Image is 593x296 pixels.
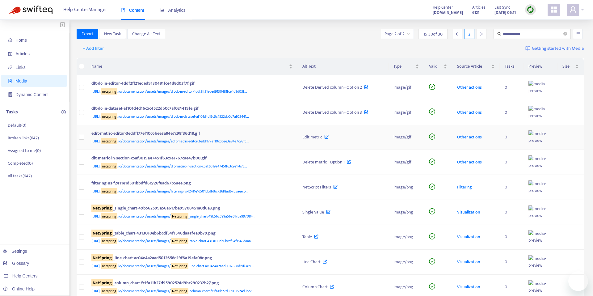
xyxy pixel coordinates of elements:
[91,279,113,286] sqkw: NetSpring
[83,45,104,52] span: + Add filter
[12,273,38,278] span: Help Centers
[101,288,117,294] sqkw: netspring
[82,31,93,37] span: Export
[302,258,321,265] span: Line Chart
[557,58,584,75] th: Size
[8,52,12,56] span: account-book
[472,9,479,16] strong: 6121
[91,138,249,144] span: [URL]. .io/documentation/assets/images/edit-metric-editor-3eddff77ef10c6bee3a84e7c98f3...
[505,209,519,216] div: 0
[302,109,362,116] span: Delete Derived column - Option 3
[528,255,547,269] img: media-preview
[527,6,534,14] img: sync.dc5367851b00ba804db3.png
[63,4,107,16] span: Help Center Manager
[15,38,27,43] span: Home
[457,258,480,265] span: Visualization
[171,238,188,244] sqkw: NetSpring
[8,147,41,154] p: Assigned to me ( 0 )
[132,31,160,37] span: Change Alt Text
[91,230,290,238] div: _table_chart-4313010eb6bcdf54f1546daaaf4a9b79.png
[505,259,519,265] div: 0
[8,79,12,83] span: file-image
[171,288,188,294] sqkw: NetSpring
[101,88,117,95] sqkw: netspring
[505,159,519,166] div: 0
[99,29,126,39] button: New Task
[297,58,389,75] th: Alt Text
[569,6,577,13] span: user
[389,100,424,125] td: image/gif
[525,44,584,53] a: Getting started with Media
[101,163,117,169] sqkw: netspring
[429,208,435,214] span: check-circle
[3,261,29,266] a: Glossary
[550,6,557,13] span: appstore
[528,106,547,119] img: media-preview
[8,160,33,167] p: Completed ( 0 )
[525,46,530,51] img: image-link
[528,230,547,244] img: media-preview
[101,188,117,194] sqkw: netspring
[433,9,463,16] strong: [DOMAIN_NAME]
[429,159,435,165] span: check-circle
[389,125,424,150] td: image/gif
[91,238,254,244] span: [URL]. .io/documentation/assets/images/ _table_chart-4313010eb6bcdf54f1546daaa...
[457,283,480,290] span: Visualization
[15,65,26,70] span: Links
[302,184,331,191] span: NetScript Filters
[104,31,121,37] span: New Task
[568,271,588,291] iframe: Button to launch messaging window
[101,113,117,120] sqkw: netspring
[563,31,567,37] span: close-circle
[15,51,30,56] span: Articles
[91,288,254,294] span: [URL]. .io/documentation/assets/images/ _column_chart-fc1fa11b27d95902524d9bc2...
[77,29,98,39] button: Export
[91,255,290,263] div: _line_chart-ac04e4a2aad5012658d19f6a19efa08c.png
[91,130,290,138] div: edit-metric-editor-3eddff77ef10c6bee3a84e7c98f36d18.gif
[433,4,453,11] span: Help Center
[505,84,519,91] div: 0
[302,233,312,240] span: Table
[91,263,254,269] span: [URL]. .io/documentation/assets/images/ _line_chart-ac04e4a2aad5012658d19f6a19...
[15,92,48,97] span: Dynamic Content
[389,225,424,250] td: image/png
[91,230,113,237] sqkw: NetSpring
[429,108,435,115] span: check-circle
[302,159,345,166] span: Delete metric - Option 1
[429,84,435,90] span: check-circle
[429,283,435,290] span: check-circle
[91,205,290,213] div: _single_chart-49b562599a56a617ba99708451a0d6a3.png
[472,4,485,11] span: Articles
[302,209,324,216] span: Single Value
[8,173,32,179] p: All tasks ( 647 )
[528,280,547,294] img: media-preview
[452,58,500,75] th: Source Article
[573,29,582,39] button: unordered-list
[389,150,424,175] td: image/gif
[91,105,290,113] div: dlt-dc-in-dataset-af101d4d16c5c4522db0c7af024419fe.gif
[8,135,39,141] p: Broken links ( 647 )
[494,9,516,16] strong: [DATE] 06:11
[455,32,459,36] span: left
[532,45,584,52] span: Getting started with Media
[457,63,490,70] span: Source Article
[457,159,482,166] span: Other actions
[528,130,547,144] img: media-preview
[465,29,474,39] div: 2
[389,75,424,100] td: image/gif
[505,109,519,116] div: 0
[78,44,109,53] button: + Add filter
[389,200,424,225] td: image/png
[505,284,519,290] div: 0
[101,238,117,244] sqkw: netspring
[389,58,424,75] th: Type
[389,250,424,275] td: image/png
[500,58,524,75] th: Tasks
[15,78,27,83] span: Media
[302,84,362,91] span: Delete Derived column - Option 2
[528,155,547,169] img: media-preview
[524,58,557,75] th: Preview
[423,31,443,37] span: 15 - 30 of 30
[302,283,328,290] span: Column Chart
[8,92,12,97] span: container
